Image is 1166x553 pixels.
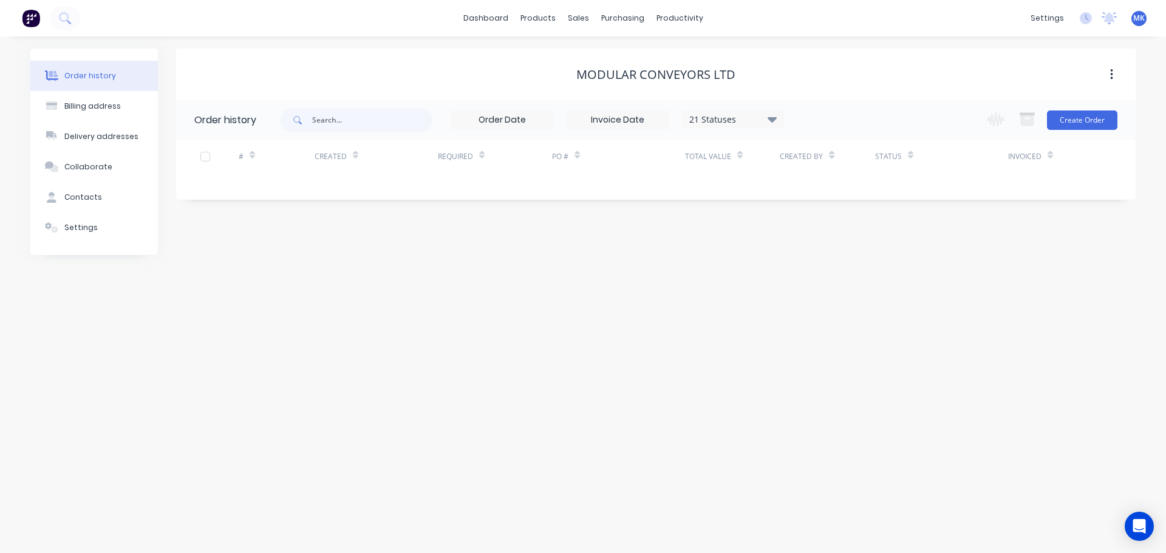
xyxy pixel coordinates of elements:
[1008,151,1042,162] div: Invoiced
[64,101,121,112] div: Billing address
[194,113,256,127] div: Order history
[457,9,514,27] a: dashboard
[312,108,432,132] input: Search...
[682,113,784,126] div: 21 Statuses
[576,67,735,82] div: Modular Conveyors Ltd
[562,9,595,27] div: sales
[30,212,158,243] button: Settings
[438,140,552,173] div: Required
[30,61,158,91] button: Order history
[64,192,102,203] div: Contacts
[64,131,138,142] div: Delivery addresses
[552,140,685,173] div: PO #
[30,121,158,152] button: Delivery addresses
[875,140,1008,173] div: Status
[595,9,650,27] div: purchasing
[239,140,315,173] div: #
[30,152,158,182] button: Collaborate
[315,140,438,173] div: Created
[780,140,874,173] div: Created By
[567,111,669,129] input: Invoice Date
[64,161,112,172] div: Collaborate
[1133,13,1145,24] span: MK
[438,151,473,162] div: Required
[875,151,902,162] div: Status
[22,9,40,27] img: Factory
[1047,110,1117,130] button: Create Order
[239,151,244,162] div: #
[685,140,780,173] div: Total Value
[685,151,731,162] div: Total Value
[315,151,347,162] div: Created
[30,91,158,121] button: Billing address
[451,111,553,129] input: Order Date
[552,151,568,162] div: PO #
[780,151,823,162] div: Created By
[514,9,562,27] div: products
[1025,9,1070,27] div: settings
[64,222,98,233] div: Settings
[1008,140,1084,173] div: Invoiced
[1125,512,1154,541] div: Open Intercom Messenger
[64,70,116,81] div: Order history
[30,182,158,212] button: Contacts
[650,9,709,27] div: productivity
